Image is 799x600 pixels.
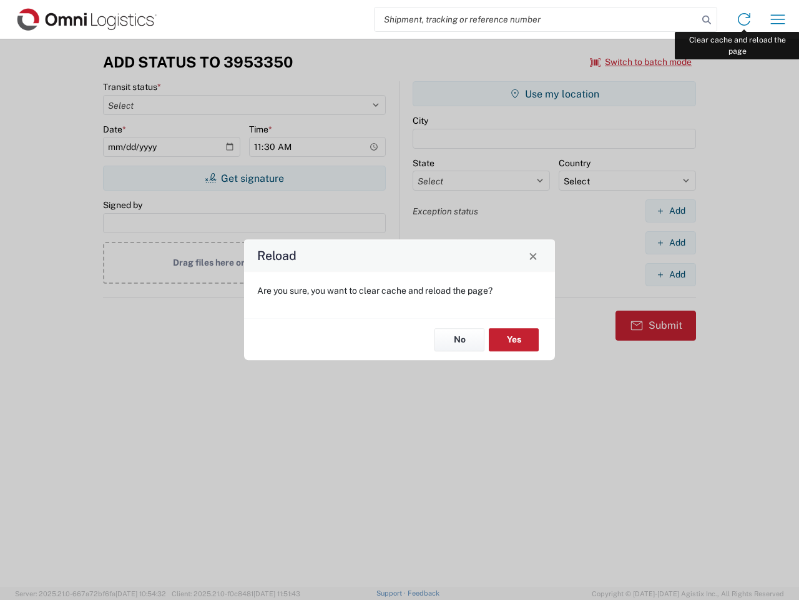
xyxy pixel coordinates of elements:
button: Yes [489,328,539,351]
h4: Reload [257,247,297,265]
input: Shipment, tracking or reference number [375,7,698,31]
p: Are you sure, you want to clear cache and reload the page? [257,285,542,296]
button: Close [524,247,542,264]
button: No [434,328,484,351]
